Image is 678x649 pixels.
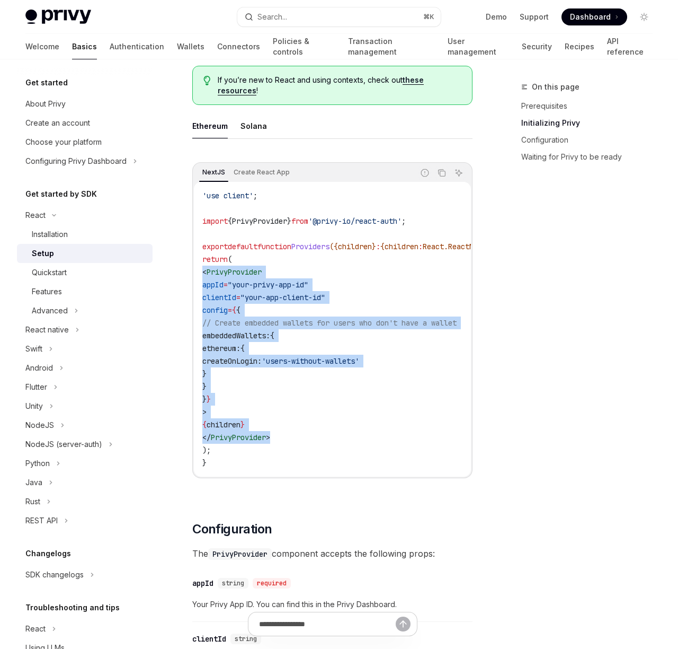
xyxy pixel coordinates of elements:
div: React [25,209,46,222]
span: } [240,420,245,429]
span: > [266,433,270,442]
div: REST API [25,514,58,527]
div: SDK changelogs [25,568,84,581]
a: Connectors [217,34,260,59]
span: { [240,344,245,353]
span: clientId [202,293,236,302]
span: ); [202,445,211,455]
a: Prerequisites [521,98,661,115]
div: Advanced [32,304,68,317]
a: Transaction management [348,34,434,59]
a: API reference [607,34,653,59]
div: appId [192,578,213,589]
button: Toggle Configuring Privy Dashboard section [17,152,153,171]
span: ReactNode [448,242,486,251]
button: Toggle React section [17,206,153,225]
button: Toggle dark mode [636,8,653,25]
span: ; [402,216,406,226]
span: > [202,407,207,417]
div: React [25,622,46,635]
div: required [253,578,291,589]
span: createOnLogin: [202,356,262,366]
span: : [418,242,423,251]
a: these [403,75,424,85]
span: embeddedWallets: [202,331,270,340]
button: Report incorrect code [418,166,432,180]
span: config [202,305,228,315]
div: Solana [240,113,267,138]
div: Swift [25,343,42,355]
a: Waiting for Privy to be ready [521,148,661,165]
span: from [291,216,308,226]
svg: Tip [203,76,211,85]
h5: Get started [25,76,68,89]
span: The component accepts the following props: [192,546,472,561]
div: NodeJS [25,419,54,432]
button: Toggle Python section [17,454,153,473]
button: Toggle NodeJS (server-auth) section [17,435,153,454]
span: On this page [532,81,579,93]
div: Rust [25,495,40,508]
button: Toggle SDK changelogs section [17,565,153,584]
span: // Create embedded wallets for users who don't have a wallet [202,318,457,328]
button: Toggle React section [17,619,153,638]
button: Open search [237,7,441,27]
span: children [207,420,240,429]
span: ({ [329,242,338,251]
div: Setup [32,247,54,260]
span: } [287,216,291,226]
button: Toggle Swift section [17,339,153,358]
a: Basics [72,34,97,59]
span: } [202,458,207,468]
button: Toggle Advanced section [17,301,153,320]
button: Toggle Rust section [17,492,153,511]
span: . [444,242,448,251]
div: React native [25,323,69,336]
span: { [232,305,236,315]
a: Setup [17,244,153,263]
span: "your-app-client-id" [240,293,325,302]
span: } [202,369,207,379]
span: = [228,305,232,315]
span: '@privy-io/react-auth' [308,216,402,226]
span: ( [228,255,232,264]
a: Policies & controls [273,34,335,59]
div: Flutter [25,381,47,393]
button: Toggle Java section [17,473,153,492]
span: default [228,242,257,251]
div: Installation [32,228,68,241]
span: } [372,242,376,251]
span: export [202,242,228,251]
span: "your-privy-app-id" [228,280,308,290]
a: Security [522,34,552,59]
a: Demo [486,12,507,22]
a: resources [218,86,256,95]
span: Providers [291,242,329,251]
span: } [202,382,207,391]
span: { [236,305,240,315]
h5: Troubleshooting and tips [25,601,120,614]
span: ; [253,191,257,200]
span: React [423,242,444,251]
div: Choose your platform [25,136,102,148]
span: children [338,242,372,251]
span: { [202,420,207,429]
button: Ask AI [452,166,466,180]
code: PrivyProvider [208,548,272,560]
div: Android [25,362,53,374]
div: Create React App [230,166,293,179]
div: NextJS [199,166,228,179]
div: Ethereum [192,113,228,138]
div: NodeJS (server-auth) [25,438,102,451]
button: Toggle Android section [17,358,153,378]
button: Toggle Unity section [17,397,153,416]
span: { [270,331,274,340]
span: 'users-without-wallets' [262,356,359,366]
span: return [202,255,228,264]
h5: Changelogs [25,547,71,560]
div: Features [32,285,62,298]
span: { [380,242,385,251]
span: function [257,242,291,251]
a: Configuration [521,131,661,148]
a: About Privy [17,94,153,113]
